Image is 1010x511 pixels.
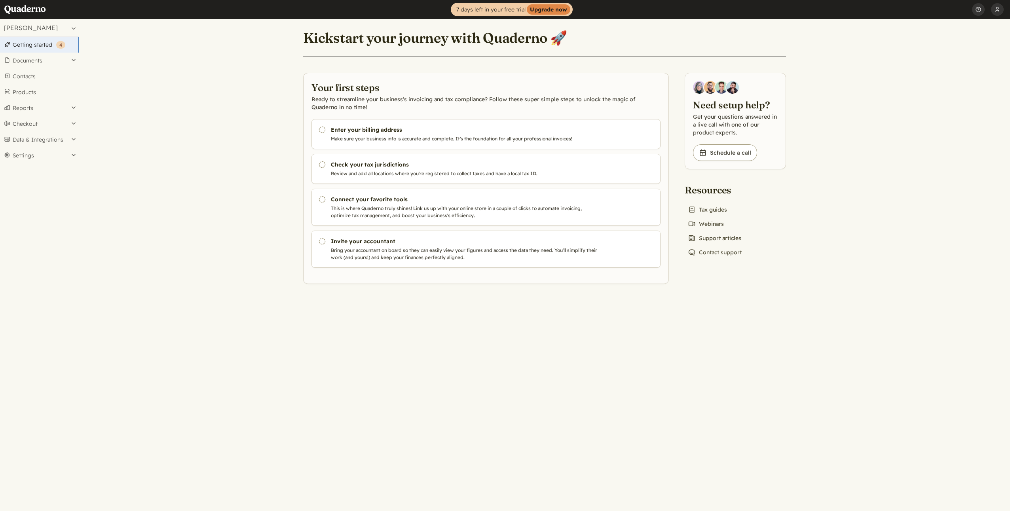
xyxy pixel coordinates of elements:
a: 7 days left in your free trialUpgrade now [451,3,573,16]
img: Ivo Oltmans, Business Developer at Quaderno [715,81,728,94]
h3: Connect your favorite tools [331,195,601,203]
span: 4 [59,42,62,48]
a: Check your tax jurisdictions Review and add all locations where you're registered to collect taxe... [311,154,661,184]
h3: Enter your billing address [331,126,601,134]
a: Webinars [685,218,727,229]
p: Review and add all locations where you're registered to collect taxes and have a local tax ID. [331,170,601,177]
a: Schedule a call [693,144,757,161]
h2: Need setup help? [693,98,778,111]
a: Tax guides [685,204,730,215]
h3: Invite your accountant [331,237,601,245]
img: Javier Rubio, DevRel at Quaderno [726,81,739,94]
a: Contact support [685,247,745,258]
img: Diana Carrasco, Account Executive at Quaderno [693,81,706,94]
img: Jairo Fumero, Account Executive at Quaderno [704,81,717,94]
a: Support articles [685,233,744,244]
a: Connect your favorite tools This is where Quaderno truly shines! Link us up with your online stor... [311,189,661,226]
strong: Upgrade now [527,4,570,15]
a: Invite your accountant Bring your accountant on board so they can easily view your figures and ac... [311,231,661,268]
p: Bring your accountant on board so they can easily view your figures and access the data they need... [331,247,601,261]
h1: Kickstart your journey with Quaderno 🚀 [303,29,567,47]
p: This is where Quaderno truly shines! Link us up with your online store in a couple of clicks to a... [331,205,601,219]
a: Enter your billing address Make sure your business info is accurate and complete. It's the founda... [311,119,661,149]
p: Get your questions answered in a live call with one of our product experts. [693,113,778,136]
p: Ready to streamline your business's invoicing and tax compliance? Follow these super simple steps... [311,95,661,111]
p: Make sure your business info is accurate and complete. It's the foundation for all your professio... [331,135,601,142]
h2: Your first steps [311,81,661,94]
h2: Resources [685,184,745,196]
h3: Check your tax jurisdictions [331,161,601,168]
